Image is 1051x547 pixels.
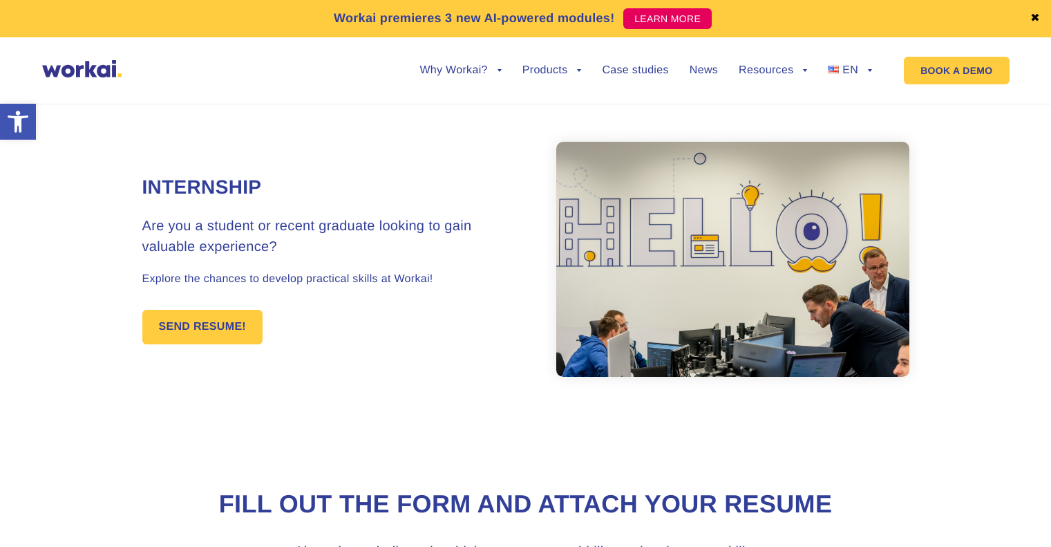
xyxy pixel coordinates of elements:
[842,64,858,76] span: EN
[142,271,526,288] p: Explore the chances to develop practical skills at Workai!
[522,65,582,76] a: Products
[142,219,472,254] span: Are you a student or recent graduate looking to gain valuable experience?
[739,65,807,76] a: Resources
[142,176,262,198] strong: Internship
[419,65,501,76] a: Why Workai?
[690,65,718,76] a: News
[334,9,615,28] p: Workai premieres 3 new AI-powered modules!
[1030,13,1040,24] a: ✖
[602,65,668,76] a: Case studies
[904,57,1009,84] a: BOOK A DEMO
[142,310,263,344] a: SEND RESUME!
[142,488,909,521] h2: Fill out the form and attach your resume
[623,8,712,29] a: LEARN MORE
